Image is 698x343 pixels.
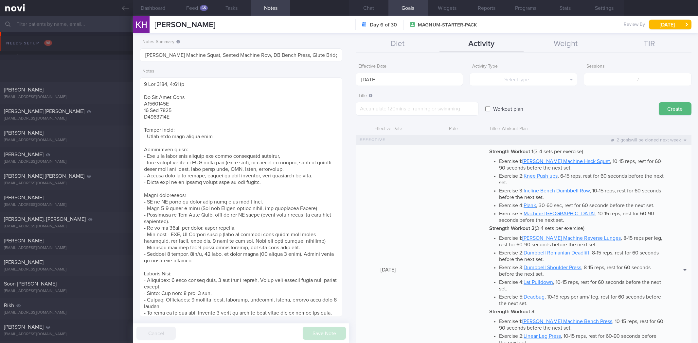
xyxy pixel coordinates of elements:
li: Exercise 4: , 10-15 reps, rest for 60 seconds before the next set. [499,277,665,292]
span: [PERSON_NAME] [4,324,44,330]
span: (3-4 sets per exercise) [489,226,584,231]
button: Select type... [470,73,577,86]
li: Exercise 3: , 10-15 reps, rest for 60 seconds before the next set. [499,186,665,201]
a: Linear Leg Press [524,334,561,339]
a: [PERSON_NAME] Machine Reverse Lunges [522,236,621,241]
span: [PERSON_NAME] [PERSON_NAME] [4,109,84,114]
li: Exercise 2: , 6-15 reps, rest for 60 seconds before the next set. [499,171,665,186]
li: Exercise 5: , 10-15 reps, rest for 60-90 seconds before the next set. [499,209,665,223]
div: [EMAIL_ADDRESS][DOMAIN_NAME] [4,289,129,294]
label: Notes Summary [142,39,339,45]
label: Effective Date [358,64,461,70]
div: [EMAIL_ADDRESS][DOMAIN_NAME] [4,181,129,186]
div: Effective Date [356,123,421,135]
strong: Day 6 of 30 [370,22,397,28]
a: Knee Push ups [524,173,558,179]
strong: Strength Workout 2 [489,226,535,231]
input: 7 [584,73,691,86]
div: Needs setup [5,39,54,48]
span: 98 [44,40,52,46]
div: [EMAIL_ADDRESS][DOMAIN_NAME] [4,138,129,143]
div: [EMAIL_ADDRESS][DOMAIN_NAME] [4,246,129,251]
button: Activity [439,36,524,52]
div: [EMAIL_ADDRESS][DOMAIN_NAME] [4,310,129,315]
span: Soon [PERSON_NAME] [4,281,57,286]
span: Title [358,93,372,98]
button: Diet [356,36,440,52]
span: [DATE] [381,267,396,272]
button: [DATE] [649,20,691,29]
div: [EMAIL_ADDRESS][DOMAIN_NAME] [4,116,129,121]
span: [PERSON_NAME] [4,238,44,243]
span: [PERSON_NAME] [4,195,44,200]
button: Weight [524,36,608,52]
button: TIR [607,36,691,52]
label: Sessions [586,64,689,70]
span: Review By [624,22,645,28]
a: Dumbbell Romanian Deadlift [524,250,589,255]
span: [PERSON_NAME] [4,260,44,265]
strong: Strength Workout 3 [489,309,534,314]
span: [PERSON_NAME] [PERSON_NAME] [4,173,84,179]
div: [EMAIL_ADDRESS][DOMAIN_NAME] [4,203,129,207]
li: Exercise 1: , 10-15 reps, rest for 60-90 seconds before the next set. [499,317,665,331]
button: Create [659,102,691,115]
div: [EMAIL_ADDRESS][DOMAIN_NAME] [4,224,129,229]
a: Deadbug [524,294,545,300]
div: Rule [421,123,486,135]
a: [PERSON_NAME] Machine Hack Squat [522,159,610,164]
li: Exercise 2: , 8-15 reps, rest for 60 seconds before the next set. [499,248,665,263]
span: [PERSON_NAME] [154,21,215,29]
div: 2 goals will be cloned next week [608,136,690,145]
label: Notes [142,69,339,74]
li: Exercise 1: , 8-15 reps per leg, rest for 60-90 seconds before the next set. [499,233,665,248]
a: Dumbbell Shoulder Press [524,265,581,270]
li: Exercise 5: , 10-15 reps per arm/ leg, rest for 60 seconds before the next set. [499,292,665,307]
input: Select... [356,73,463,86]
div: [EMAIL_ADDRESS][DOMAIN_NAME] [4,95,129,100]
li: Exercise 1: , 10-15 reps, rest for 60-90 seconds before the next set. [499,156,665,171]
a: Plank [524,203,536,208]
span: MAGNUM-STARTER-PACK [418,22,477,28]
span: [PERSON_NAME], [PERSON_NAME] [4,217,86,222]
label: Workout plan [490,102,527,115]
span: [PERSON_NAME] [4,152,44,157]
div: [EMAIL_ADDRESS][DOMAIN_NAME] [4,332,129,337]
li: Exercise 3: , 8-15 reps, rest for 60 seconds before the next set. [499,263,665,277]
div: [EMAIL_ADDRESS][DOMAIN_NAME] [4,159,129,164]
a: Incline Bench Dumbbell Row [524,188,590,193]
span: [PERSON_NAME] [4,87,44,92]
a: [PERSON_NAME] Machine Bench Press [522,319,612,324]
strong: Strength Workout 1 [489,149,533,154]
label: Activity Type [472,64,575,70]
a: Lat Pulldown [524,280,553,285]
a: Machine [GEOGRAPHIC_DATA] [524,211,595,216]
div: [EMAIL_ADDRESS][DOMAIN_NAME] [4,267,129,272]
span: Rikh [4,303,14,308]
div: 65 [200,5,208,11]
li: Exercise 4: , 30-60 sec, rest for 60 seconds before the next set. [499,201,665,209]
span: (3-4 sets per exercise) [489,149,583,154]
span: [PERSON_NAME] [4,130,44,136]
div: Title / Workout Plan [486,123,669,135]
